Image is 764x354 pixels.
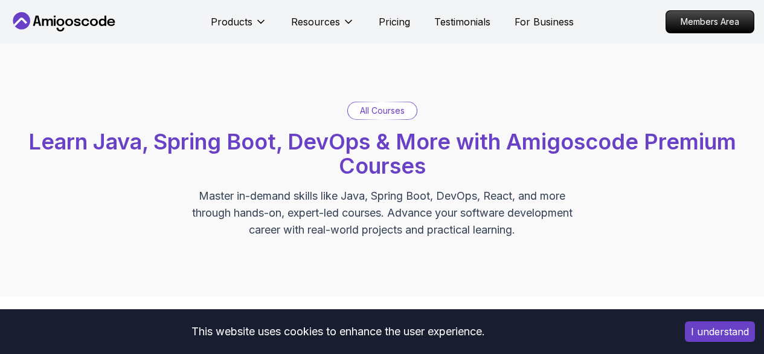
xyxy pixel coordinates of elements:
p: Master in-demand skills like Java, Spring Boot, DevOps, React, and more through hands-on, expert-... [179,188,585,238]
p: All Courses [360,105,405,117]
a: For Business [515,15,574,29]
div: This website uses cookies to enhance the user experience. [9,318,667,345]
button: Resources [291,15,355,39]
a: Pricing [379,15,410,29]
a: Testimonials [434,15,490,29]
p: Resources [291,15,340,29]
p: Products [211,15,252,29]
span: Learn Java, Spring Boot, DevOps & More with Amigoscode Premium Courses [28,128,736,179]
button: Products [211,15,267,39]
p: Members Area [666,11,754,33]
a: Members Area [666,10,754,33]
button: Accept cookies [685,321,755,342]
